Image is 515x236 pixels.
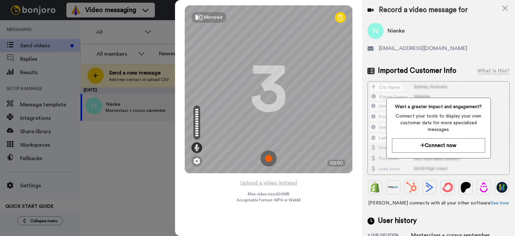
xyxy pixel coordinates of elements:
img: ConvertKit [442,182,453,193]
img: ic_gear.svg [193,158,200,164]
img: ic_record_start.svg [261,150,277,167]
span: Max video size: 500 MB [248,191,289,197]
a: See how [491,201,509,205]
button: Connect now [392,138,485,153]
div: What is this? [477,67,510,75]
span: Want a greater impact and engagement? [392,103,485,110]
img: Shopify [370,182,381,193]
span: Acceptable format: MP4 or WebM [237,197,301,203]
img: Drip [478,182,489,193]
img: Patreon [460,182,471,193]
span: User history [378,216,417,226]
button: Upload a video instead [238,179,299,187]
span: [EMAIL_ADDRESS][DOMAIN_NAME] [379,44,467,52]
div: 3 [250,64,287,114]
img: Hubspot [406,182,417,193]
img: GoHighLevel [497,182,507,193]
img: ActiveCampaign [424,182,435,193]
span: Connect your tools to display your own customer data for more specialized messages [392,113,485,133]
div: 00:00 [327,160,346,167]
img: Ontraport [388,182,399,193]
span: Imported Customer Info [378,66,456,76]
span: [PERSON_NAME] connects with all your other software [367,200,510,206]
